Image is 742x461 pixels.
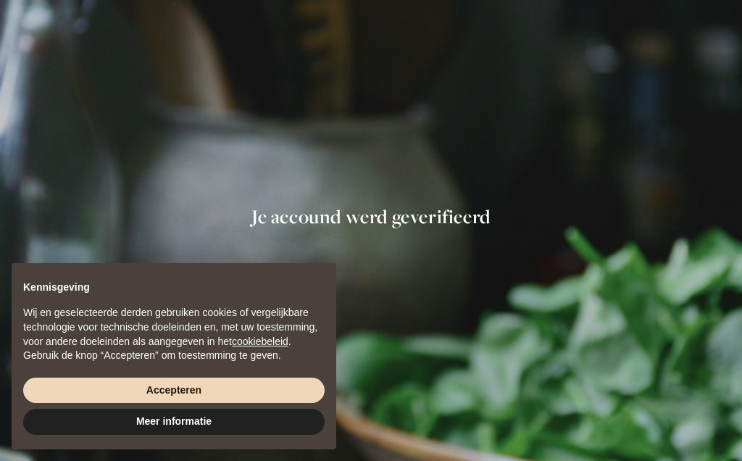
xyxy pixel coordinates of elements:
p: Gebruik de knop “Accepteren” om toestemming te geven. [23,349,325,363]
a: cookiebeleid [232,336,288,347]
button: Meer informatie [23,409,325,435]
iframe: Ybug feedback widget [641,432,731,461]
h1: Je accound werd geverifieerd [226,205,516,228]
button: Accepteren [23,378,325,404]
h2: Kennisgeving [23,281,325,295]
p: Wij en geselecteerde derden gebruiken cookies of vergelijkbare technologie voor technische doelei... [23,306,325,349]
